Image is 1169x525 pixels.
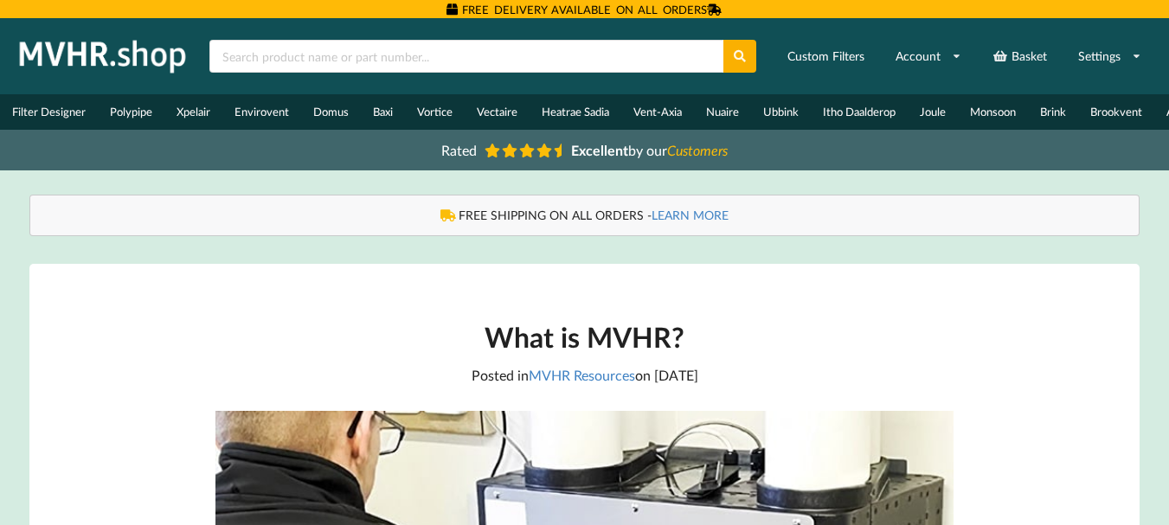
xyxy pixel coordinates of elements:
[571,142,628,158] b: Excellent
[751,94,811,130] a: Ubbink
[1028,94,1078,130] a: Brink
[981,41,1058,72] a: Basket
[776,41,876,72] a: Custom Filters
[530,94,621,130] a: Heatrae Sadia
[12,35,194,78] img: mvhr.shop.png
[1078,94,1154,130] a: Brookvent
[529,367,635,383] a: MVHR Resources
[429,136,741,164] a: Rated Excellentby ourCustomers
[571,142,728,158] span: by our
[621,94,694,130] a: Vent-Axia
[465,94,530,130] a: Vectaire
[908,94,958,130] a: Joule
[48,207,1121,224] div: FREE SHIPPING ON ALL ORDERS -
[164,94,222,130] a: Xpelair
[405,94,465,130] a: Vortice
[472,367,698,383] span: Posted in on [DATE]
[98,94,164,130] a: Polypipe
[361,94,405,130] a: Baxi
[884,41,973,72] a: Account
[215,319,954,355] h1: What is MVHR?
[209,40,723,73] input: Search product name or part number...
[441,142,477,158] span: Rated
[222,94,301,130] a: Envirovent
[301,94,361,130] a: Domus
[811,94,908,130] a: Itho Daalderop
[1067,41,1153,72] a: Settings
[694,94,751,130] a: Nuaire
[652,208,729,222] a: LEARN MORE
[958,94,1028,130] a: Monsoon
[667,142,728,158] i: Customers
